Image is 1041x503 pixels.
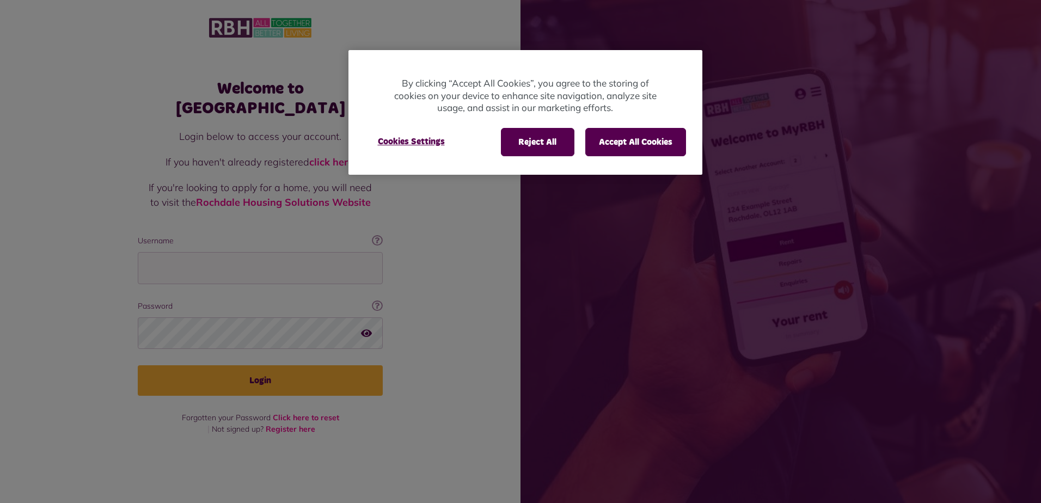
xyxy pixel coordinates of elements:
button: Accept All Cookies [585,128,686,156]
div: Privacy [348,50,702,175]
button: Reject All [501,128,574,156]
div: Cookie banner [348,50,702,175]
p: By clicking “Accept All Cookies”, you agree to the storing of cookies on your device to enhance s... [392,77,659,114]
button: Cookies Settings [365,128,458,155]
